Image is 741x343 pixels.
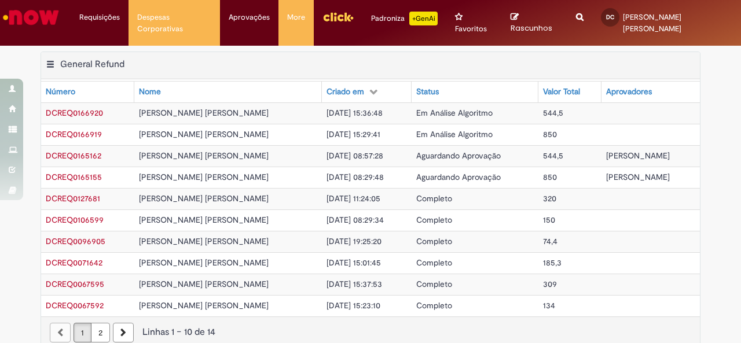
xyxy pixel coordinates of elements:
span: [PERSON_NAME] [PERSON_NAME] [623,12,681,34]
div: Padroniza [371,12,438,25]
div: Número [46,86,75,98]
a: Abrir Registro: DCREQ0067592 [46,300,104,311]
a: Abrir Registro: DCREQ0166920 [46,108,103,118]
span: 850 [543,129,557,139]
span: [DATE] 15:37:53 [327,279,382,289]
span: Em Análise Algoritmo [416,108,493,118]
span: Completo [416,279,452,289]
button: General Refund Menu de contexto [46,58,55,73]
span: Completo [416,215,452,225]
span: Completo [416,193,452,204]
a: Abrir Registro: DCREQ0127681 [46,193,100,204]
a: Abrir Registro: DCREQ0165155 [46,172,102,182]
span: Completo [416,236,452,246]
span: [PERSON_NAME] [PERSON_NAME] [139,279,269,289]
a: Próxima página [113,323,134,342]
span: [DATE] 08:29:48 [327,172,384,182]
span: Completo [416,300,452,311]
a: Página 2 [91,323,110,342]
span: [DATE] 08:29:34 [327,215,384,225]
span: 309 [543,279,557,289]
span: DCREQ0071642 [46,257,102,268]
a: Abrir Registro: DCREQ0096905 [46,236,105,246]
span: [DATE] 15:01:45 [327,257,381,268]
h2: General Refund [60,58,124,70]
span: [PERSON_NAME] [PERSON_NAME] [139,215,269,225]
a: Abrir Registro: DCREQ0166919 [46,129,102,139]
span: [PERSON_NAME] [PERSON_NAME] [139,150,269,161]
span: DCREQ0166920 [46,108,103,118]
a: Abrir Registro: DCREQ0067595 [46,279,104,289]
span: DCREQ0166919 [46,129,102,139]
span: DCREQ0106599 [46,215,104,225]
span: DC [606,13,614,21]
span: DCREQ0067592 [46,300,104,311]
div: Criado em [327,86,364,98]
span: [DATE] 19:25:20 [327,236,381,246]
a: Abrir Registro: DCREQ0071642 [46,257,102,268]
span: [DATE] 15:29:41 [327,129,380,139]
span: [PERSON_NAME] [PERSON_NAME] [139,257,269,268]
a: Página 1 [74,323,91,342]
span: [PERSON_NAME] [606,150,670,161]
a: Abrir Registro: DCREQ0106599 [46,215,104,225]
a: Rascunhos [511,12,559,34]
p: +GenAi [409,12,438,25]
span: Favoritos [455,23,487,35]
div: Status [416,86,439,98]
span: [DATE] 15:36:48 [327,108,383,118]
div: Aprovadores [606,86,652,98]
span: Aprovações [229,12,270,23]
span: DCREQ0165155 [46,172,102,182]
span: Aguardando Aprovação [416,172,501,182]
span: [PERSON_NAME] [PERSON_NAME] [139,236,269,246]
span: Completo [416,257,452,268]
span: 134 [543,300,555,311]
span: [PERSON_NAME] [PERSON_NAME] [139,193,269,204]
span: DCREQ0096905 [46,236,105,246]
span: Em Análise Algoritmo [416,129,493,139]
span: [DATE] 15:23:10 [327,300,380,311]
span: 74,4 [543,236,557,246]
span: 850 [543,172,557,182]
span: Despesas Corporativas [137,12,211,35]
span: [PERSON_NAME] [PERSON_NAME] [139,108,269,118]
span: [DATE] 08:57:28 [327,150,383,161]
span: Rascunhos [511,23,552,34]
span: 185,3 [543,257,562,268]
span: Aguardando Aprovação [416,150,501,161]
span: [DATE] 11:24:05 [327,193,380,204]
div: Nome [139,86,161,98]
span: [PERSON_NAME] [PERSON_NAME] [139,129,269,139]
span: [PERSON_NAME] [PERSON_NAME] [139,300,269,311]
a: Abrir Registro: DCREQ0165162 [46,150,101,161]
span: [PERSON_NAME] [PERSON_NAME] [139,172,269,182]
span: 320 [543,193,556,204]
span: DCREQ0165162 [46,150,101,161]
span: 544,5 [543,108,563,118]
img: click_logo_yellow_360x200.png [322,8,354,25]
span: More [287,12,305,23]
img: ServiceNow [1,6,61,29]
div: Linhas 1 − 10 de 14 [50,326,691,339]
div: Valor Total [543,86,580,98]
span: 150 [543,215,555,225]
span: 544,5 [543,150,563,161]
span: DCREQ0127681 [46,193,100,204]
span: DCREQ0067595 [46,279,104,289]
span: [PERSON_NAME] [606,172,670,182]
span: Requisições [79,12,120,23]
